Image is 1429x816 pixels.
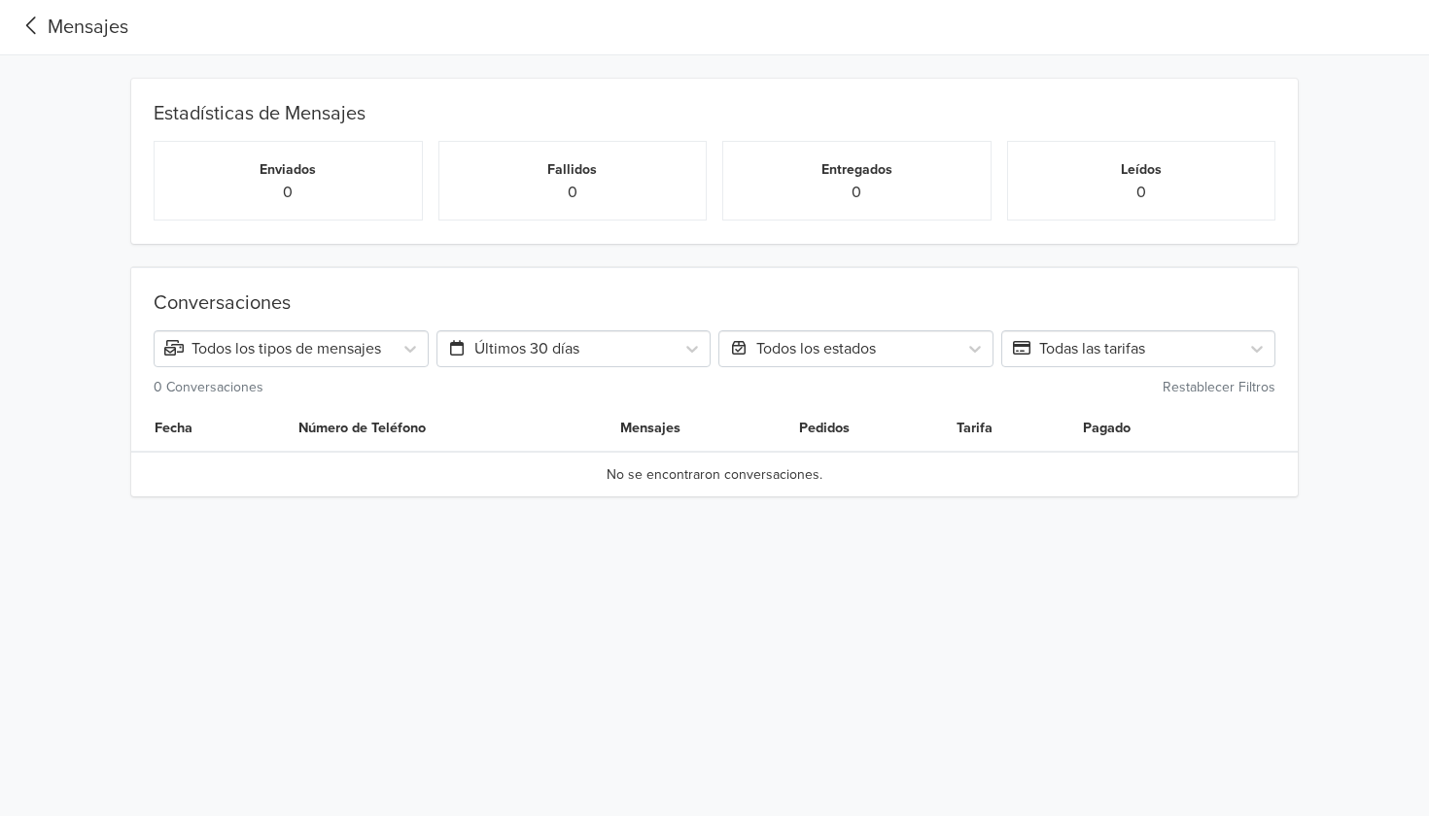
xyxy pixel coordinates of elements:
th: Fecha [131,406,287,452]
th: Pagado [1071,406,1223,452]
small: 0 Conversaciones [154,379,263,395]
th: Tarifa [945,406,1071,452]
small: Enviados [260,161,316,178]
p: 0 [170,181,406,204]
small: Fallidos [547,161,597,178]
div: Conversaciones [154,291,1275,323]
small: Leídos [1121,161,1162,178]
p: 0 [1024,181,1260,204]
th: Número de Teléfono [287,406,609,452]
span: Todos los estados [729,339,876,358]
th: Mensajes [609,406,787,452]
span: Todos los tipos de mensajes [164,339,381,358]
small: Entregados [821,161,892,178]
div: Estadísticas de Mensajes [146,79,1283,133]
p: 0 [455,181,691,204]
small: Restablecer Filtros [1163,379,1275,395]
span: Últimos 30 días [447,339,579,358]
span: No se encontraron conversaciones. [607,464,822,485]
p: 0 [739,181,975,204]
span: Todas las tarifas [1012,339,1145,358]
th: Pedidos [787,406,945,452]
a: Mensajes [16,13,128,42]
